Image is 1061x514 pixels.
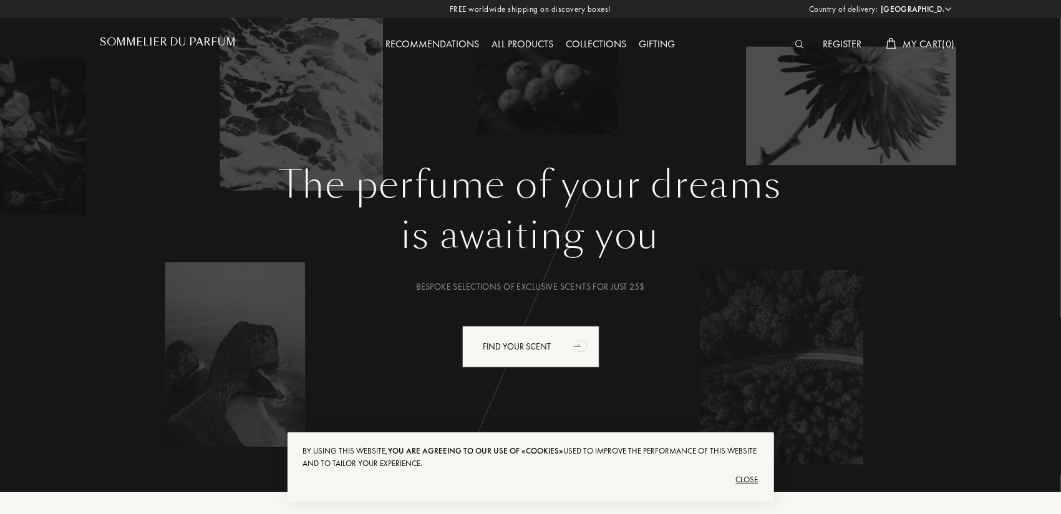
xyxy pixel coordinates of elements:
[110,280,952,293] div: Bespoke selections of exclusive scents for just 25$
[380,37,486,53] div: Recommendations
[303,445,758,470] div: By using this website, used to improve the performance of this website and to tailor your experie...
[560,37,633,50] a: Collections
[486,37,560,50] a: All products
[380,37,486,50] a: Recommendations
[110,163,952,207] h1: The perfume of your dreams
[303,470,758,490] div: Close
[903,37,954,50] span: My Cart ( 0 )
[110,207,952,264] div: is awaiting you
[462,326,599,368] div: Find your scent
[560,37,633,53] div: Collections
[816,37,868,50] a: Register
[100,36,236,48] h1: Sommelier du Parfum
[100,36,236,53] a: Sommelier du Parfum
[795,40,805,49] img: search_icn_white.svg
[944,4,953,14] img: arrow_w.png
[886,38,896,49] img: cart_white.svg
[453,326,609,368] a: Find your scentanimation
[389,445,564,456] span: you are agreeing to our use of «cookies»
[486,37,560,53] div: All products
[633,37,682,53] div: Gifting
[633,37,682,50] a: Gifting
[569,333,594,358] div: animation
[809,3,878,16] span: Country of delivery:
[816,37,868,53] div: Register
